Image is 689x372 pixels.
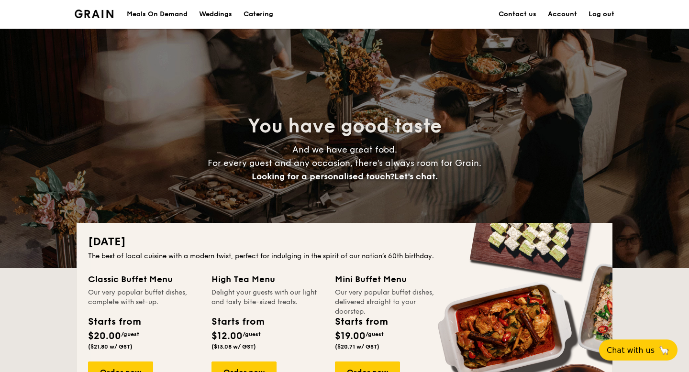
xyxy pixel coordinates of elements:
span: ($13.08 w/ GST) [211,343,256,350]
div: Mini Buffet Menu [335,273,447,286]
span: Chat with us [607,346,655,355]
div: Starts from [88,315,140,329]
div: Starts from [335,315,387,329]
h2: [DATE] [88,234,601,250]
a: Logotype [75,10,113,18]
img: Grain [75,10,113,18]
span: ($21.80 w/ GST) [88,343,133,350]
span: /guest [121,331,139,338]
span: ($20.71 w/ GST) [335,343,379,350]
div: High Tea Menu [211,273,323,286]
div: The best of local cuisine with a modern twist, perfect for indulging in the spirit of our nation’... [88,252,601,261]
span: /guest [243,331,261,338]
span: Looking for a personalised touch? [252,171,394,182]
div: Our very popular buffet dishes, delivered straight to your doorstep. [335,288,447,307]
div: Delight your guests with our light and tasty bite-sized treats. [211,288,323,307]
div: Our very popular buffet dishes, complete with set-up. [88,288,200,307]
div: Classic Buffet Menu [88,273,200,286]
span: $20.00 [88,330,121,342]
span: $19.00 [335,330,366,342]
span: You have good taste [248,115,442,138]
span: 🦙 [658,345,670,356]
span: $12.00 [211,330,243,342]
button: Chat with us🦙 [599,339,678,361]
span: Let's chat. [394,171,438,182]
span: /guest [366,331,384,338]
div: Starts from [211,315,264,329]
span: And we have great food. For every guest and any occasion, there’s always room for Grain. [208,144,481,182]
